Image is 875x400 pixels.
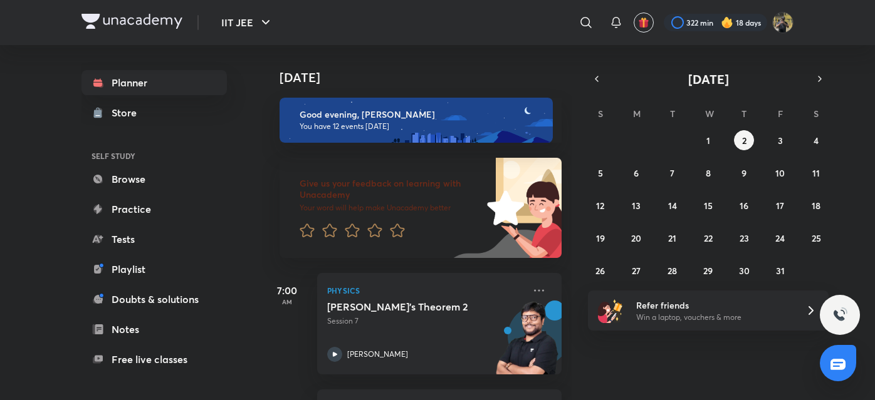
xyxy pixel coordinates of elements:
[633,108,641,120] abbr: Monday
[327,300,483,313] h5: Gauss's Theorem 2
[668,232,676,244] abbr: October 21, 2025
[663,228,683,248] button: October 21, 2025
[493,300,562,387] img: unacademy
[670,167,674,179] abbr: October 7, 2025
[81,257,227,282] a: Playlist
[81,145,227,167] h6: SELF STUDY
[626,163,646,183] button: October 6, 2025
[814,135,819,146] abbr: October 4, 2025
[81,317,227,342] a: Notes
[770,260,790,280] button: October 31, 2025
[638,17,649,28] img: avatar
[734,130,754,150] button: October 2, 2025
[262,298,312,305] p: AM
[698,260,718,280] button: October 29, 2025
[81,227,227,252] a: Tests
[626,195,646,215] button: October 13, 2025
[734,260,754,280] button: October 30, 2025
[770,163,790,183] button: October 10, 2025
[280,98,553,143] img: evening
[280,70,574,85] h4: [DATE]
[634,167,639,179] abbr: October 6, 2025
[81,287,227,312] a: Doubts & solutions
[770,195,790,215] button: October 17, 2025
[741,108,747,120] abbr: Thursday
[806,195,826,215] button: October 18, 2025
[81,167,227,192] a: Browse
[734,195,754,215] button: October 16, 2025
[705,108,714,120] abbr: Wednesday
[698,228,718,248] button: October 22, 2025
[770,228,790,248] button: October 24, 2025
[734,163,754,183] button: October 9, 2025
[668,265,677,277] abbr: October 28, 2025
[444,158,562,258] img: feedback_image
[812,200,820,212] abbr: October 18, 2025
[598,167,603,179] abbr: October 5, 2025
[775,167,785,179] abbr: October 10, 2025
[590,228,610,248] button: October 19, 2025
[81,100,227,125] a: Store
[262,283,312,298] h5: 7:00
[776,200,784,212] abbr: October 17, 2025
[598,298,623,323] img: referral
[81,70,227,95] a: Planner
[636,299,790,312] h6: Refer friends
[742,135,747,146] abbr: October 2, 2025
[740,232,749,244] abbr: October 23, 2025
[327,315,524,327] p: Session 7
[596,232,605,244] abbr: October 19, 2025
[812,232,821,244] abbr: October 25, 2025
[806,130,826,150] button: October 4, 2025
[663,195,683,215] button: October 14, 2025
[775,232,785,244] abbr: October 24, 2025
[704,200,713,212] abbr: October 15, 2025
[300,178,483,200] h6: Give us your feedback on learning with Unacademy
[81,14,182,32] a: Company Logo
[112,105,144,120] div: Store
[626,260,646,280] button: October 27, 2025
[778,135,783,146] abbr: October 3, 2025
[81,197,227,222] a: Practice
[596,200,604,212] abbr: October 12, 2025
[741,167,747,179] abbr: October 9, 2025
[688,71,729,88] span: [DATE]
[776,265,785,277] abbr: October 31, 2025
[663,163,683,183] button: October 7, 2025
[670,108,675,120] abbr: Tuesday
[734,228,754,248] button: October 23, 2025
[81,347,227,372] a: Free live classes
[698,163,718,183] button: October 8, 2025
[300,121,542,131] p: You have 12 events [DATE]
[770,130,790,150] button: October 3, 2025
[772,12,794,33] img: KRISH JINDAL
[300,203,483,213] p: Your word will help make Unacademy better
[632,200,641,212] abbr: October 13, 2025
[636,312,790,323] p: Win a laptop, vouchers & more
[668,200,677,212] abbr: October 14, 2025
[634,13,654,33] button: avatar
[703,265,713,277] abbr: October 29, 2025
[740,200,748,212] abbr: October 16, 2025
[814,108,819,120] abbr: Saturday
[81,14,182,29] img: Company Logo
[663,260,683,280] button: October 28, 2025
[590,195,610,215] button: October 12, 2025
[595,265,605,277] abbr: October 26, 2025
[632,265,641,277] abbr: October 27, 2025
[300,109,542,120] h6: Good evening, [PERSON_NAME]
[626,228,646,248] button: October 20, 2025
[778,108,783,120] abbr: Friday
[706,167,711,179] abbr: October 8, 2025
[704,232,713,244] abbr: October 22, 2025
[721,16,733,29] img: streak
[347,349,408,360] p: [PERSON_NAME]
[832,307,847,322] img: ttu
[698,195,718,215] button: October 15, 2025
[812,167,820,179] abbr: October 11, 2025
[605,70,811,88] button: [DATE]
[631,232,641,244] abbr: October 20, 2025
[598,108,603,120] abbr: Sunday
[739,265,750,277] abbr: October 30, 2025
[698,130,718,150] button: October 1, 2025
